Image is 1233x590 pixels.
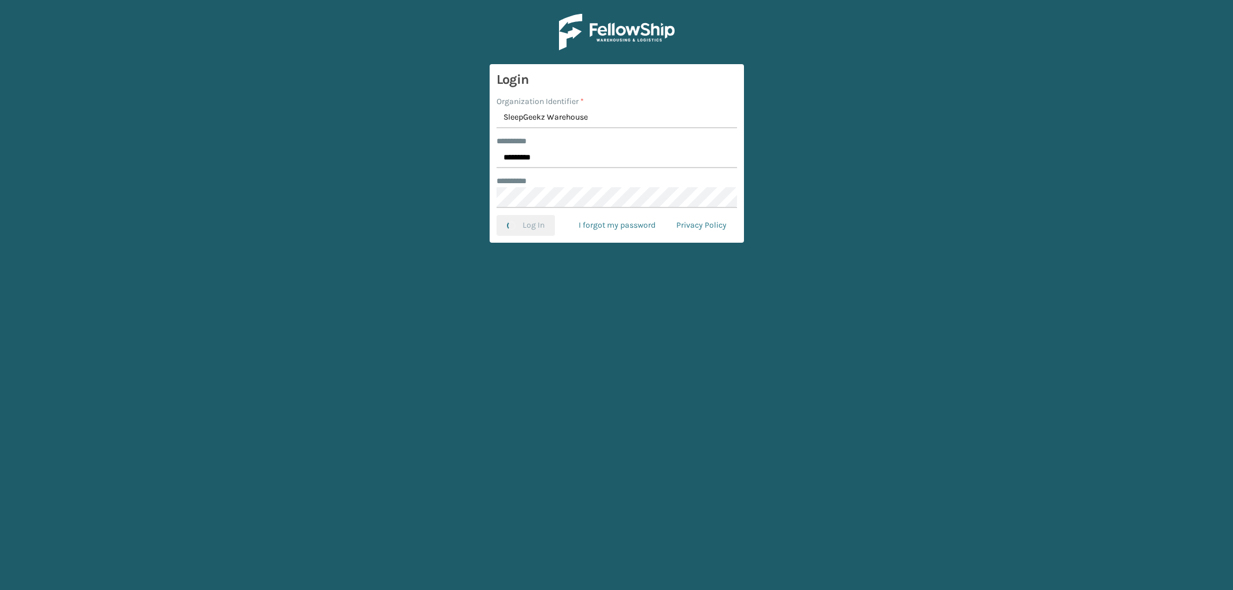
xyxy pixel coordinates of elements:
[497,95,584,107] label: Organization Identifier
[497,71,737,88] h3: Login
[497,215,555,236] button: Log In
[559,14,675,50] img: Logo
[666,215,737,236] a: Privacy Policy
[568,215,666,236] a: I forgot my password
